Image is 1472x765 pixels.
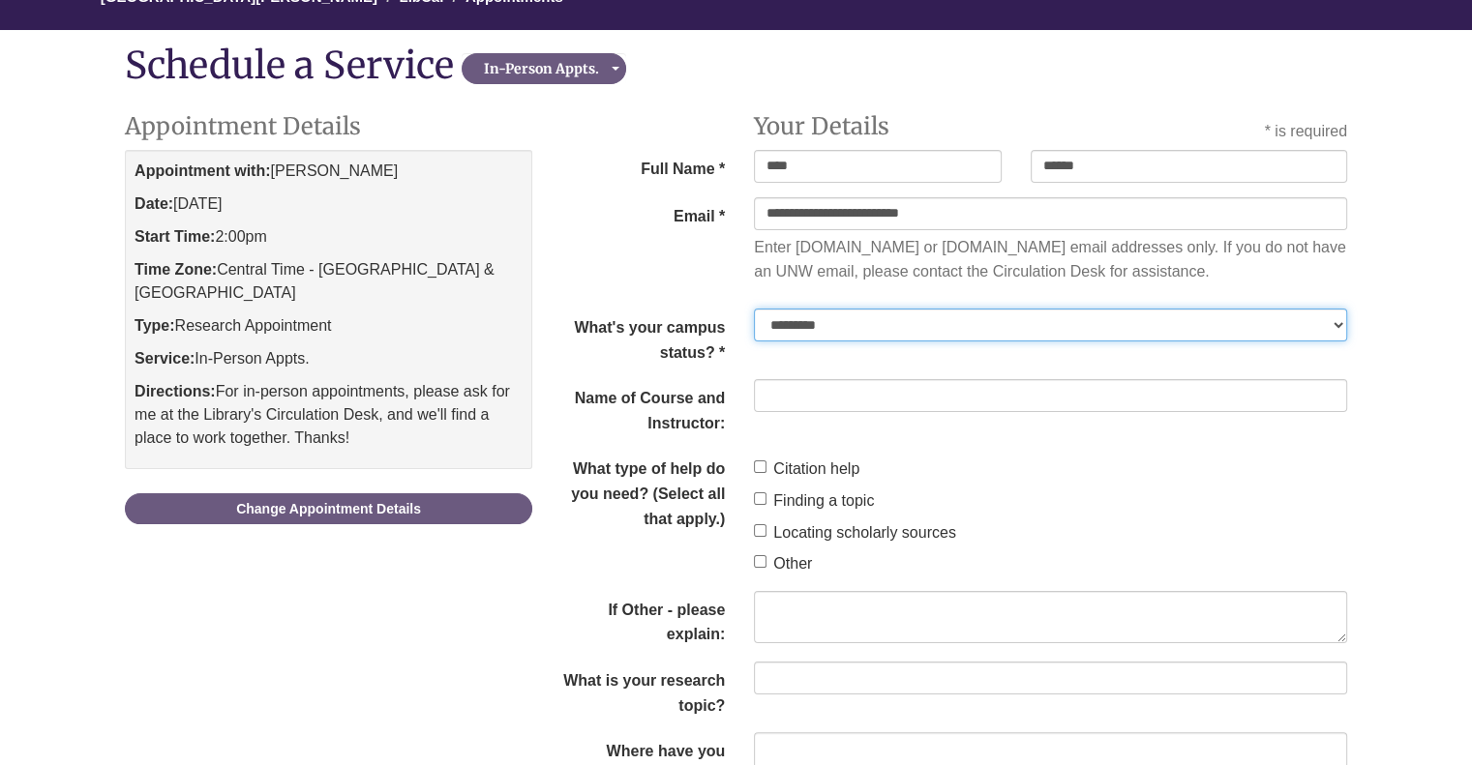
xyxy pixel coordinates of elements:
[754,460,766,473] input: Citation help
[135,314,523,338] p: Research Appointment
[754,488,874,514] label: Finding a topic
[532,450,739,531] legend: What type of help do you need? (Select all that apply.)
[135,162,270,179] strong: Appointment with:
[754,114,1002,139] h2: Your Details
[135,347,523,370] p: In-Person Appts.
[125,44,462,85] div: Schedule a Service
[754,551,812,576] label: Other
[754,524,766,537] input: Locating scholarly sources
[135,228,215,245] strong: Start Time:
[532,309,739,365] label: What's your campus status? *
[135,317,174,334] strong: Type:
[754,235,1347,284] div: Enter [DOMAIN_NAME] or [DOMAIN_NAME] email addresses only. If you do not have an UNW email, pleas...
[135,261,217,278] strong: Time Zone:
[135,258,523,305] p: Central Time - [GEOGRAPHIC_DATA] & [GEOGRAPHIC_DATA]
[467,59,616,78] div: In-Person Appts.
[1265,119,1347,144] div: * is required
[754,492,766,505] input: Finding a topic
[135,350,195,367] strong: Service:
[754,555,766,568] input: Other
[532,662,739,718] label: What is your research topic?
[125,493,532,524] a: Change Appointment Details
[754,456,859,482] label: Citation help
[532,197,739,229] label: Email *
[754,520,956,545] label: Locating scholarly sources
[135,195,173,212] strong: Date:
[135,160,523,183] p: [PERSON_NAME]
[135,225,523,249] p: 2:00pm
[135,192,523,216] p: [DATE]
[125,114,532,139] h2: Appointment Details
[462,53,626,84] button: In-Person Appts.
[532,379,739,435] label: Name of Course and Instructor:
[532,150,739,182] span: Full Name *
[532,591,739,647] label: If Other - please explain:
[135,380,523,450] p: For in-person appointments, please ask for me at the Library's Circulation Desk, and we'll find a...
[135,383,216,399] strong: Directions:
